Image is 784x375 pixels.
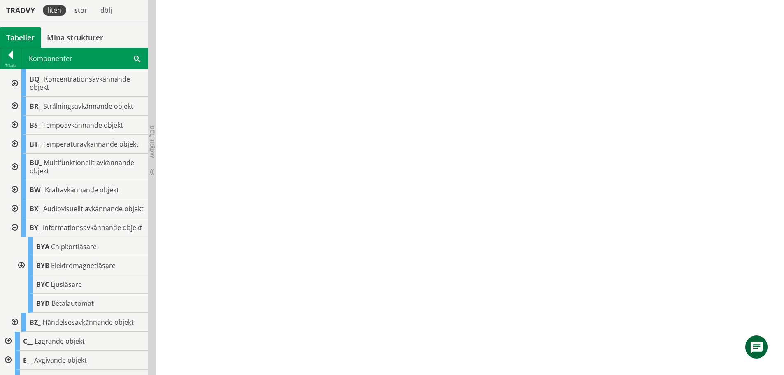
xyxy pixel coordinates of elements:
span: Multifunktionellt avkännande objekt [30,158,134,175]
span: BU_ [30,158,42,167]
span: BZ_ [30,318,41,327]
span: BQ_ [30,75,42,84]
span: C__ [23,337,33,346]
div: liten [43,5,66,16]
span: BT_ [30,140,41,149]
span: Kraftavkännande objekt [45,185,119,194]
span: BYC [36,280,49,289]
span: Audiovisuellt avkännande objekt [43,204,144,213]
span: Lagrande objekt [35,337,85,346]
span: Ljusläsare [51,280,82,289]
span: Betalautomat [51,299,94,308]
span: Dölj trädvy [149,126,156,158]
span: BY_ [30,223,41,232]
span: E__ [23,356,33,365]
div: Komponenter [21,48,148,69]
span: BYA [36,242,49,251]
div: dölj [95,5,117,16]
span: BR_ [30,102,42,111]
span: Avgivande objekt [34,356,87,365]
span: Koncentrationsavkännande objekt [30,75,130,92]
span: Strålningsavkännande objekt [43,102,133,111]
span: BYD [36,299,50,308]
span: BX_ [30,204,42,213]
span: Sök i tabellen [134,54,140,63]
span: Tempoavkännande objekt [42,121,123,130]
span: Händelsesavkännande objekt [42,318,134,327]
a: Mina strukturer [41,27,109,48]
span: Elektromagnetläsare [51,261,116,270]
div: stor [70,5,92,16]
span: BS_ [30,121,41,130]
span: BW_ [30,185,43,194]
span: Chipkortläsare [51,242,97,251]
span: Temperaturavkännande objekt [42,140,139,149]
div: Tillbaka [0,62,21,69]
span: BYB [36,261,49,270]
span: Informationsavkännande objekt [43,223,142,232]
div: Trädvy [2,6,40,15]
